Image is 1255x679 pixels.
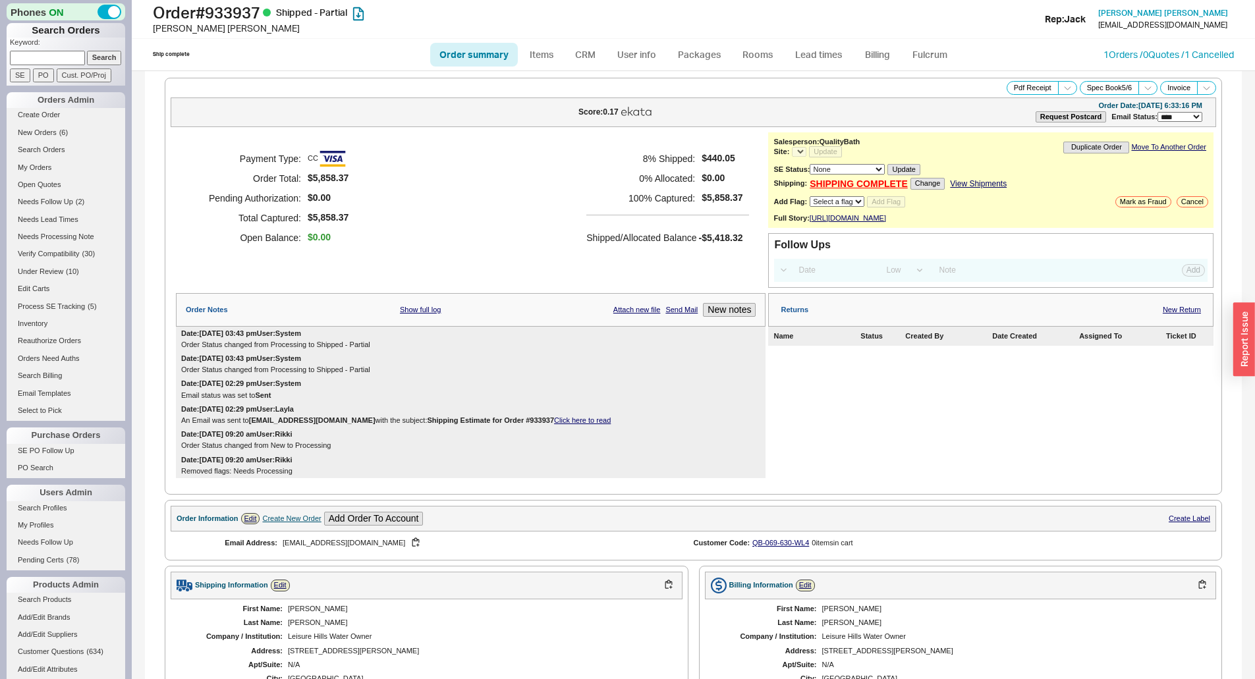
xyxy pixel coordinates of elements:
div: An Email was sent to with the subject: [181,416,760,425]
div: Ship complete [153,51,190,58]
a: Edit [796,580,815,591]
h5: Order Total: [192,169,301,188]
a: Move To Another Order [1131,143,1206,151]
b: Salesperson: QualityBath [773,138,860,146]
span: Email Status: [1111,113,1157,121]
span: Under Review [18,267,63,275]
div: [PERSON_NAME] [822,605,1204,613]
b: Shipping: [773,179,807,188]
a: Search Orders [7,143,125,157]
span: Needs Follow Up [18,538,73,546]
div: Assigned To [1079,332,1163,340]
div: Email Address: [192,539,277,547]
a: Select to Pick [7,404,125,418]
div: Billing Information [729,581,793,589]
div: Full Story: [773,214,809,223]
a: Items [520,43,563,67]
div: Date: [DATE] 03:43 pm User: System [181,354,301,363]
div: Company / Institution: [718,632,817,641]
a: Search Billing [7,369,125,383]
div: Address: [718,647,817,655]
span: ON [49,5,64,19]
a: Inventory [7,317,125,331]
div: Order Information [177,514,238,523]
a: Add/Edit Attributes [7,663,125,676]
span: Add [1186,265,1200,275]
div: Shipping Information [195,581,268,589]
a: Add/Edit Suppliers [7,628,125,641]
a: Process SE Tracking(5) [7,300,125,313]
a: Email Templates [7,387,125,400]
a: My Profiles [7,518,125,532]
a: Fulcrum [903,43,957,67]
a: Orders Need Auths [7,352,125,366]
a: SHIPPING COMPLETE [810,178,908,190]
a: Send Mail [665,306,698,314]
a: Open Quotes [7,178,125,192]
h5: Open Balance: [192,228,301,248]
b: Sent [256,391,271,399]
a: Rooms [733,43,783,67]
span: ( 5 ) [88,302,96,310]
div: Order Status changed from New to Processing [181,441,760,450]
div: Last Name: [184,618,283,627]
div: Order Status changed from Processing to Shipped - Partial [181,340,760,349]
div: Order Notes [186,306,228,314]
a: [URL][DOMAIN_NAME] [810,214,886,223]
span: Pdf Receipt [1014,84,1051,92]
button: Add [1182,264,1205,276]
h5: Payment Type: [192,149,301,169]
div: Apt/Suite: [184,661,283,669]
a: Customer Questions(634) [7,645,125,659]
a: Search Profiles [7,501,125,515]
span: New Orders [18,128,57,136]
span: Needs Processing Note [18,232,94,240]
div: Score: 0.17 [578,108,619,116]
span: Mark as Fraud [1120,198,1167,206]
div: Email status was set to [181,391,760,400]
h5: 8 % Shipped: [586,149,695,169]
button: Add Order To Account [324,512,424,526]
button: Update [887,164,920,175]
span: Verify Compatibility [18,250,80,258]
span: ( 78 ) [67,556,80,564]
div: Orders Admin [7,92,125,108]
button: Invoice [1160,81,1198,95]
a: Show full log [400,306,441,314]
div: Company / Institution: [184,632,283,641]
span: -$5,418.32 [699,232,743,243]
p: Keyword: [10,38,125,51]
span: $440.05 [702,153,742,164]
div: 0 item s in cart [812,539,852,547]
span: Process SE Tracking [18,302,85,310]
b: Shipping Estimate for Order #933937 [427,416,554,424]
a: Needs Lead Times [7,213,125,227]
input: Date [791,261,876,279]
b: SE Status: [773,165,810,173]
span: Customer Questions [18,647,84,655]
h5: Pending Authorization: [192,188,301,208]
button: Duplicate Order [1063,142,1129,153]
div: Apt/Suite: [718,661,817,669]
span: ( 6 ) [59,128,68,136]
div: Phones [7,3,125,20]
div: Products Admin [7,577,125,593]
button: Request Postcard [1036,111,1107,122]
span: [PERSON_NAME] [PERSON_NAME] [1098,8,1228,18]
span: ( 10 ) [66,267,79,275]
a: Create Order [7,108,125,122]
div: Address: [184,647,283,655]
div: Date: [DATE] 09:20 am User: Rikki [181,430,293,439]
a: Edit Carts [7,282,125,296]
div: Name [773,332,858,340]
a: New Return [1163,306,1201,314]
h1: Order # 933937 [153,3,631,22]
a: Billing [854,43,901,67]
a: Reauthorize Orders [7,334,125,348]
span: Needs Follow Up [18,198,73,205]
div: Last Name: [718,618,817,627]
a: Needs Follow Up(2) [7,195,125,209]
div: Date: [DATE] 03:43 pm User: System [181,329,301,338]
div: Date: [DATE] 09:20 am User: Rikki [181,456,293,464]
span: Spec Book 5 / 6 [1087,84,1132,92]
